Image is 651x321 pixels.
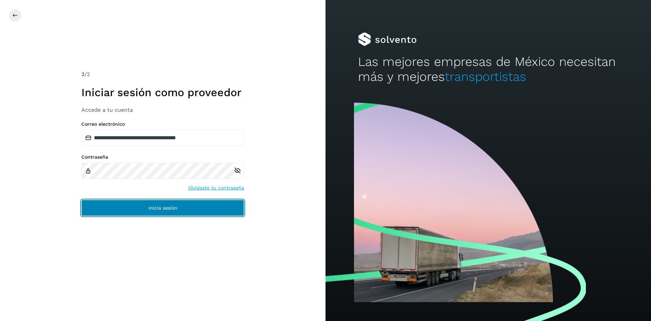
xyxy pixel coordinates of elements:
[81,121,244,127] label: Correo electrónico
[81,86,244,99] h1: Iniciar sesión como proveedor
[81,200,244,216] button: Inicia sesión
[111,224,214,251] iframe: reCAPTCHA
[358,54,618,85] h2: Las mejores empresas de México necesitan más y mejores
[188,184,244,192] a: Olvidaste tu contraseña
[445,69,526,84] span: transportistas
[81,107,244,113] h3: Accede a tu cuenta
[81,71,84,77] span: 2
[81,154,244,160] label: Contraseña
[149,206,177,210] span: Inicia sesión
[81,70,244,78] div: /2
